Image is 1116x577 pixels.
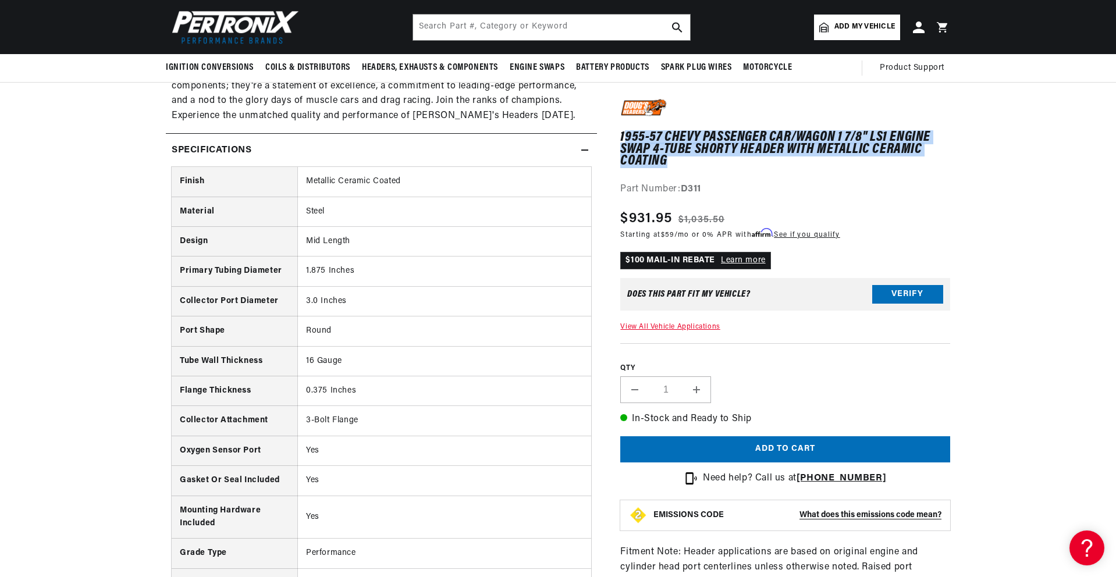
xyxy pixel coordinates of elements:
[661,62,732,74] span: Spark Plug Wires
[362,62,498,74] span: Headers, Exhausts & Components
[653,511,724,519] strong: EMISSIONS CODE
[413,15,690,40] input: Search Part #, Category or Keyword
[814,15,900,40] a: Add my vehicle
[265,62,350,74] span: Coils & Distributors
[576,62,649,74] span: Battery Products
[166,7,300,47] img: Pertronix
[661,231,674,238] span: $59
[172,539,297,568] th: Grade Type
[620,436,950,462] button: Add to cart
[620,229,840,240] p: Starting at /mo or 0% APR with .
[172,257,297,286] th: Primary Tubing Diameter
[172,227,297,257] th: Design
[799,511,941,519] strong: What does this emissions code mean?
[737,54,798,81] summary: Motorcycle
[627,290,750,299] div: Does This part fit My vehicle?
[655,54,738,81] summary: Spark Plug Wires
[297,496,591,539] td: Yes
[774,231,840,238] a: See if you qualify - Learn more about Affirm Financing (opens in modal)
[620,182,950,197] div: Part Number:
[297,257,591,286] td: 1.875 Inches
[172,167,297,197] th: Finish
[743,62,792,74] span: Motorcycle
[297,376,591,406] td: 0.375 Inches
[297,346,591,376] td: 16 Gauge
[678,213,725,227] s: $1,035.50
[172,466,297,496] th: Gasket Or Seal Included
[166,134,597,168] summary: Specifications
[752,229,772,237] span: Affirm
[172,346,297,376] th: Tube Wall Thickness
[681,184,701,194] strong: D311
[260,54,356,81] summary: Coils & Distributors
[297,436,591,465] td: Yes
[504,54,570,81] summary: Engine Swaps
[172,286,297,316] th: Collector Port Diameter
[653,510,941,521] button: EMISSIONS CODEWhat does this emissions code mean?
[172,496,297,539] th: Mounting Hardware Included
[297,227,591,257] td: Mid Length
[620,412,950,428] p: In-Stock and Ready to Ship
[721,256,766,265] a: Learn more
[620,132,950,168] h1: 1955-57 Chevy Passenger Car/Wagon 1 7/8" LS1 Engine Swap 4-Tube Shorty Header with Metallic Ceram...
[172,436,297,465] th: Oxygen Sensor Port
[620,364,950,373] label: QTY
[297,466,591,496] td: Yes
[172,376,297,406] th: Flange Thickness
[172,406,297,436] th: Collector Attachment
[872,285,943,304] button: Verify
[297,406,591,436] td: 3-Bolt Flange
[797,473,886,483] a: [PHONE_NUMBER]
[297,539,591,568] td: Performance
[172,64,591,123] p: For the enthusiast who demands the best, [PERSON_NAME]'s Headers are not just components; they're...
[703,471,886,486] p: Need help? Call us at
[166,54,260,81] summary: Ignition Conversions
[620,252,770,269] p: $100 MAIL-IN REBATE
[620,208,672,229] span: $931.95
[166,62,254,74] span: Ignition Conversions
[570,54,655,81] summary: Battery Products
[664,15,690,40] button: search button
[880,54,950,82] summary: Product Support
[510,62,564,74] span: Engine Swaps
[172,143,251,158] h2: Specifications
[629,506,648,525] img: Emissions code
[172,316,297,346] th: Port Shape
[297,316,591,346] td: Round
[834,22,895,33] span: Add my vehicle
[356,54,504,81] summary: Headers, Exhausts & Components
[297,167,591,197] td: Metallic Ceramic Coated
[297,197,591,226] td: Steel
[880,62,944,74] span: Product Support
[172,197,297,226] th: Material
[620,323,720,330] a: View All Vehicle Applications
[297,286,591,316] td: 3.0 Inches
